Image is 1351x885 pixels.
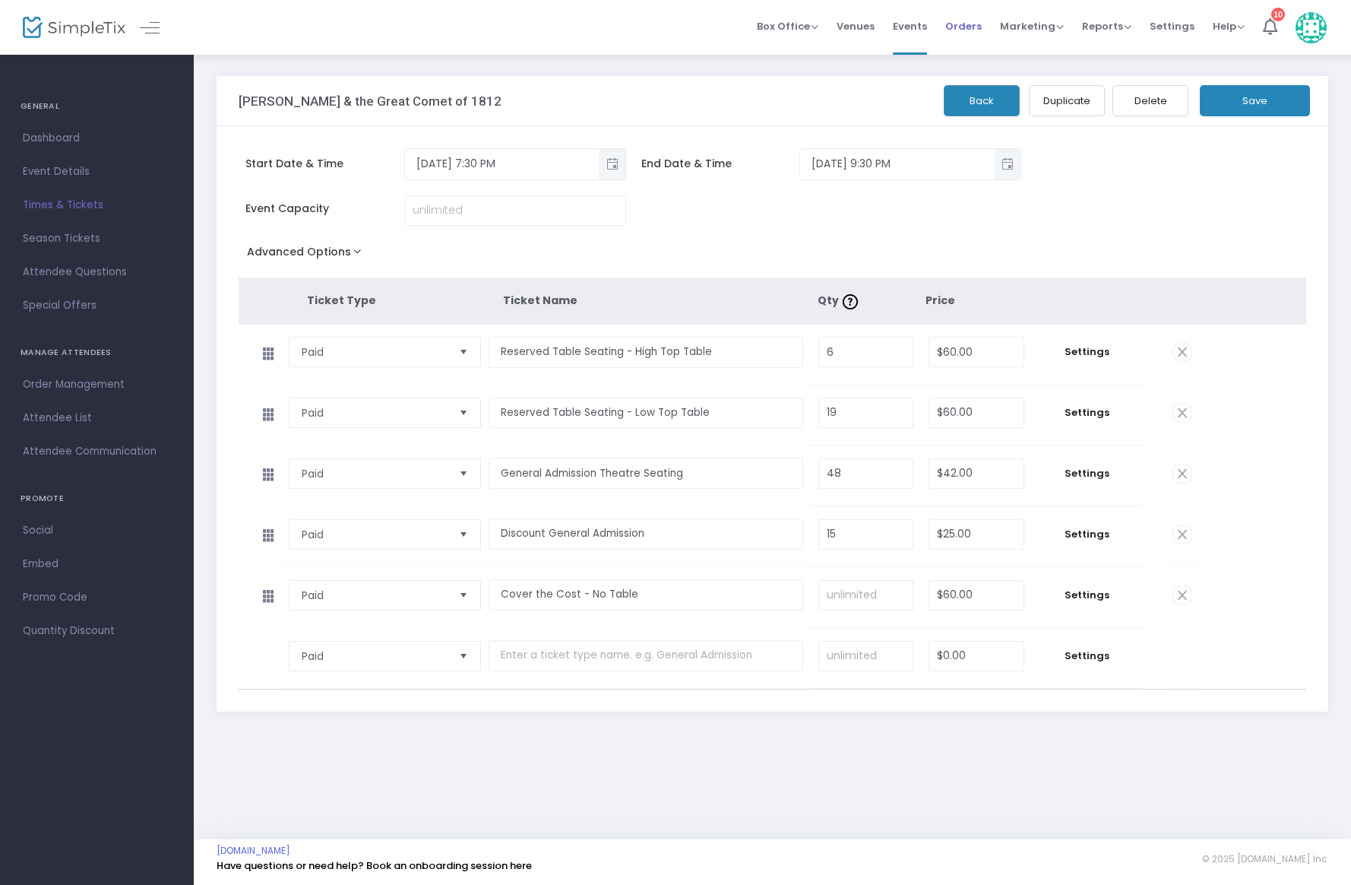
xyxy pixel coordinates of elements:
[245,201,404,217] span: Event Capacity
[21,484,173,514] h4: PROMOTE
[1039,405,1134,420] span: Settings
[302,466,447,481] span: Paid
[489,458,803,489] input: Enter a ticket type name. e.g. General Admission
[1202,853,1328,865] span: © 2025 [DOMAIN_NAME] Inc.
[23,128,171,148] span: Dashboard
[23,554,171,574] span: Embed
[23,588,171,607] span: Promo Code
[21,91,173,122] h4: GENERAL
[23,408,171,428] span: Attendee List
[23,229,171,249] span: Season Tickets
[23,442,171,462] span: Attendee Communication
[641,156,800,172] span: End Date & Time
[453,520,474,549] button: Select
[1039,466,1134,481] span: Settings
[944,85,1020,116] button: Back
[819,581,913,610] input: unlimited
[302,588,447,603] span: Paid
[1039,649,1134,664] span: Settings
[453,581,474,610] button: Select
[1039,344,1134,360] span: Settings
[929,459,1024,488] input: Price
[23,375,171,395] span: Order Management
[453,398,474,427] button: Select
[818,293,862,308] span: Qty
[1150,7,1194,46] span: Settings
[302,649,447,664] span: Paid
[23,521,171,541] span: Social
[23,621,171,641] span: Quantity Discount
[239,94,501,109] h3: [PERSON_NAME] & the Great Comet of 1812
[757,19,818,33] span: Box Office
[302,527,447,542] span: Paid
[307,293,376,308] span: Ticket Type
[489,337,803,368] input: Enter a ticket type name. e.g. General Admission
[1082,19,1131,33] span: Reports
[23,195,171,215] span: Times & Tickets
[1000,19,1064,33] span: Marketing
[503,293,577,308] span: Ticket Name
[21,338,173,368] h4: MANAGE ATTENDEES
[239,241,376,268] button: Advanced Options
[945,7,982,46] span: Orders
[453,338,474,366] button: Select
[819,642,913,671] input: unlimited
[453,459,474,488] button: Select
[599,149,625,179] button: Toggle popup
[800,151,994,176] input: Select date & time
[929,398,1024,427] input: Price
[1213,19,1245,33] span: Help
[1029,85,1105,116] button: Duplicate
[1039,527,1134,542] span: Settings
[929,581,1024,610] input: Price
[23,162,171,182] span: Event Details
[23,296,171,316] span: Special Offers
[1112,85,1188,116] button: Delete
[489,398,803,429] input: Enter a ticket type name. e.g. General Admission
[489,519,803,550] input: Enter a ticket type name. e.g. General Admission
[245,156,404,172] span: Start Date & Time
[1200,85,1310,116] button: Save
[925,293,955,308] span: Price
[453,642,474,671] button: Select
[217,858,532,873] a: Have questions or need help? Book an onboarding session here
[929,520,1024,549] input: Price
[489,579,803,611] input: Enter a ticket type name. e.g. General Admission
[893,7,927,46] span: Events
[929,642,1024,671] input: Price
[843,294,858,309] img: question-mark
[929,338,1024,366] input: Price
[1271,8,1285,21] div: 10
[302,405,447,420] span: Paid
[217,845,290,857] a: [DOMAIN_NAME]
[1039,588,1134,603] span: Settings
[837,7,875,46] span: Venues
[23,262,171,282] span: Attendee Questions
[405,151,599,176] input: Select date & time
[405,196,625,225] input: unlimited
[994,149,1020,179] button: Toggle popup
[489,640,803,671] input: Enter a ticket type name. e.g. General Admission
[302,344,447,360] span: Paid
